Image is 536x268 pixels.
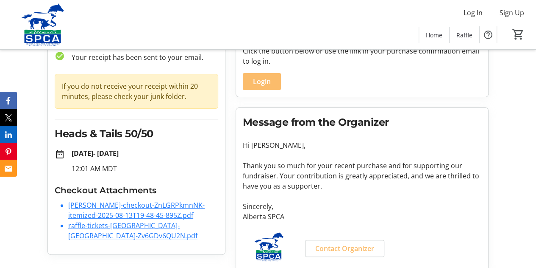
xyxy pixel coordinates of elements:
p: Thank you so much for your recent purchase and for supporting our fundraiser. Your contribution i... [243,161,481,191]
h2: Message from the Organizer [243,115,481,130]
p: Alberta SPCA [243,212,481,222]
a: raffle-tickets-[GEOGRAPHIC_DATA]-[GEOGRAPHIC_DATA]-Zv6GDv6QU2N.pdf [68,221,197,240]
span: Raffle [456,31,472,39]
span: Home [426,31,442,39]
mat-icon: check_circle [55,51,65,61]
span: Login [253,76,271,87]
a: Contact Organizer [305,240,384,257]
span: Contact Organizer [315,243,374,254]
p: Hi [PERSON_NAME], [243,140,481,150]
button: Log In [457,6,489,20]
span: Log In [464,8,483,18]
button: Cart [511,27,526,42]
img: Alberta SPCA logo [243,232,295,261]
p: Your receipt has been sent to your email. [65,52,218,62]
span: Sign Up [500,8,524,18]
p: Sincerely, [243,201,481,212]
div: If you do not receive your receipt within 20 minutes, please check your junk folder. [55,74,218,109]
p: 12:01 AM MDT [72,164,218,174]
h2: Heads & Tails 50/50 [55,126,218,141]
mat-icon: date_range [55,149,65,159]
a: [PERSON_NAME]-checkout-ZnLGRPkmnNK-itemized-2025-08-13T19-48-45-895Z.pdf [68,200,205,220]
button: Sign Up [493,6,531,20]
p: Click the button below or use the link in your purchase confirmation email to log in. [243,46,481,66]
a: Home [419,27,449,43]
strong: [DATE] - [DATE] [72,149,119,158]
img: Alberta SPCA's Logo [5,3,81,46]
button: Help [480,26,497,43]
h3: Checkout Attachments [55,184,218,197]
a: Raffle [450,27,479,43]
button: Login [243,73,281,90]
